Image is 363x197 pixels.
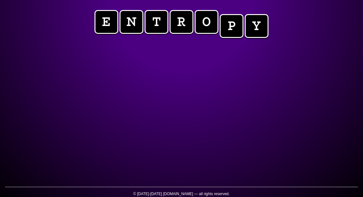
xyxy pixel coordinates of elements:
span: o [195,10,218,34]
span: n [120,10,143,34]
span: p [220,14,243,38]
span: r [170,10,193,34]
span: t [145,10,168,34]
span: y [245,14,268,38]
span: e [95,10,118,34]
